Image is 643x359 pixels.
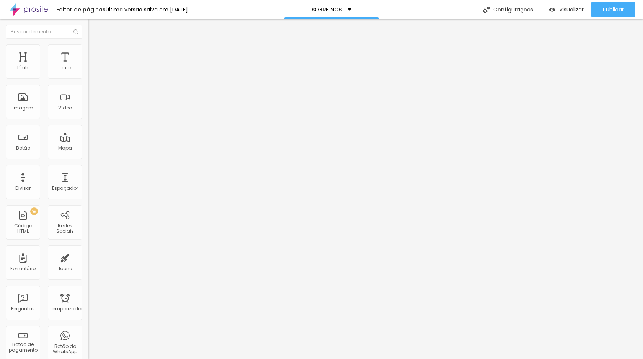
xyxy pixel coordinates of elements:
font: Imagem [13,104,33,111]
img: view-1.svg [549,7,555,13]
font: Publicar [603,6,624,13]
font: Botão do WhatsApp [53,343,77,355]
img: Ícone [73,29,78,34]
font: Ícone [59,265,72,272]
font: Última versão salva em [DATE] [106,6,188,13]
font: Botão de pagamento [9,341,38,353]
font: Divisor [15,185,31,191]
font: Botão [16,145,30,151]
font: Vídeo [58,104,72,111]
font: Texto [59,64,71,71]
font: SOBRE NÓS [312,6,342,13]
font: Redes Sociais [56,222,74,234]
iframe: Editor [88,19,643,359]
img: Ícone [483,7,490,13]
button: Publicar [591,2,635,17]
button: Visualizar [541,2,591,17]
font: Temporizador [50,305,83,312]
font: Editor de páginas [56,6,106,13]
font: Código HTML [14,222,32,234]
font: Espaçador [52,185,78,191]
font: Mapa [58,145,72,151]
font: Configurações [493,6,533,13]
font: Título [16,64,29,71]
input: Buscar elemento [6,25,82,39]
font: Formulário [10,265,36,272]
font: Perguntas [11,305,35,312]
font: Visualizar [559,6,584,13]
